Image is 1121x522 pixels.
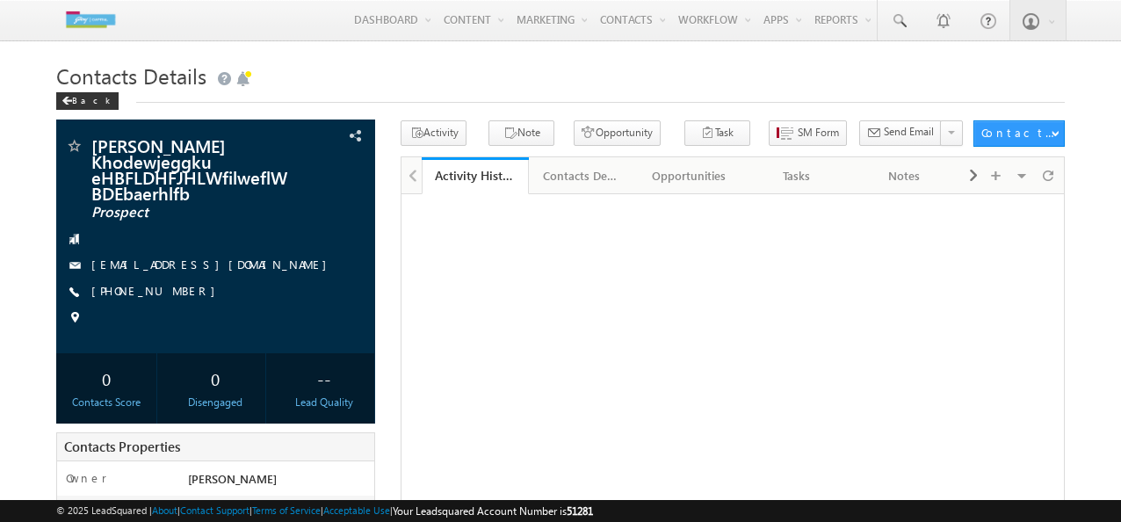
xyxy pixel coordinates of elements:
[61,362,152,395] div: 0
[61,395,152,410] div: Contacts Score
[56,62,206,90] span: Contacts Details
[56,92,119,110] div: Back
[973,120,1065,147] button: Contacts Actions
[91,137,287,200] span: [PERSON_NAME] Khodewjeggku eHBFLDHFJHLWfilweflWBDEbaerhlfb
[769,120,847,146] button: SM Form
[636,157,743,194] a: Opportunities
[422,157,529,192] li: Activity History
[64,438,180,455] span: Contacts Properties
[56,91,127,106] a: Back
[884,124,934,140] span: Send Email
[91,257,336,272] a: [EMAIL_ADDRESS][DOMAIN_NAME]
[188,471,277,486] span: [PERSON_NAME]
[851,157,958,194] a: Notes
[252,504,321,516] a: Terms of Service
[859,120,942,146] button: Send Email
[567,504,593,518] span: 51281
[393,504,593,518] span: Your Leadsquared Account Number is
[91,283,224,301] span: [PHONE_NUMBER]
[152,504,177,516] a: About
[650,165,727,186] div: Opportunities
[981,125,1056,141] div: Contacts Actions
[56,503,593,519] span: © 2025 LeadSquared | | | | |
[758,165,835,186] div: Tasks
[56,4,125,35] img: Custom Logo
[529,157,636,194] a: Contacts Details
[684,120,750,146] button: Task
[323,504,390,516] a: Acceptable Use
[422,157,529,194] a: Activity History
[170,362,261,395] div: 0
[278,362,370,395] div: --
[488,120,554,146] button: Note
[865,165,943,186] div: Notes
[798,125,839,141] span: SM Form
[529,157,636,192] li: Contacts Details
[543,165,620,186] div: Contacts Details
[66,470,107,486] label: Owner
[574,120,661,146] button: Opportunity
[278,395,370,410] div: Lead Quality
[170,395,261,410] div: Disengaged
[435,167,516,184] div: Activity History
[180,504,250,516] a: Contact Support
[744,157,851,194] a: Tasks
[91,204,287,221] span: Prospect
[401,120,466,146] button: Activity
